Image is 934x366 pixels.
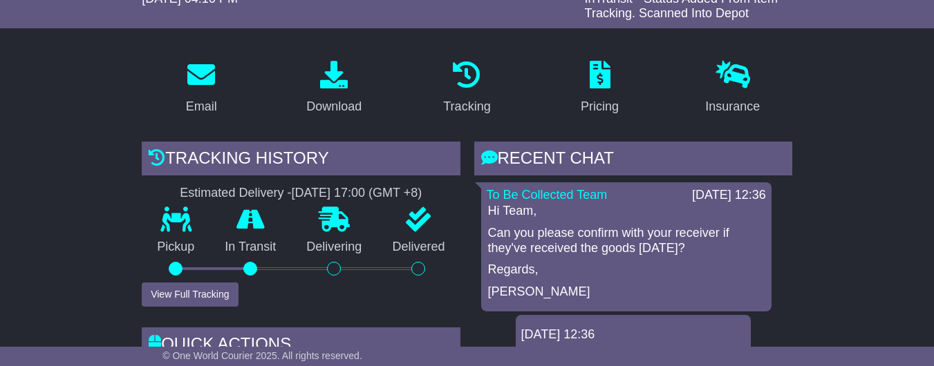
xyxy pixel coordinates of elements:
[705,97,760,116] div: Insurance
[572,56,628,121] a: Pricing
[521,327,745,343] div: [DATE] 12:36
[487,188,608,202] a: To Be Collected Team
[142,282,238,307] button: View Full Tracking
[306,97,362,116] div: Download
[488,285,765,300] p: [PERSON_NAME]
[474,142,792,179] div: RECENT CHAT
[488,262,765,278] p: Regards,
[581,97,619,116] div: Pricing
[142,142,460,179] div: Tracking history
[696,56,769,121] a: Insurance
[377,240,460,255] p: Delivered
[162,350,362,361] span: © One World Courier 2025. All rights reserved.
[186,97,217,116] div: Email
[291,186,422,201] div: [DATE] 17:00 (GMT +8)
[692,188,766,203] div: [DATE] 12:36
[177,56,226,121] a: Email
[209,240,291,255] p: In Transit
[488,226,765,256] p: Can you please confirm with your receiver if they've received the goods [DATE]?
[142,186,460,201] div: Estimated Delivery -
[488,204,765,219] p: Hi Team,
[443,97,490,116] div: Tracking
[142,240,209,255] p: Pickup
[142,327,460,365] div: Quick Actions
[291,240,377,255] p: Delivering
[434,56,499,121] a: Tracking
[297,56,371,121] a: Download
